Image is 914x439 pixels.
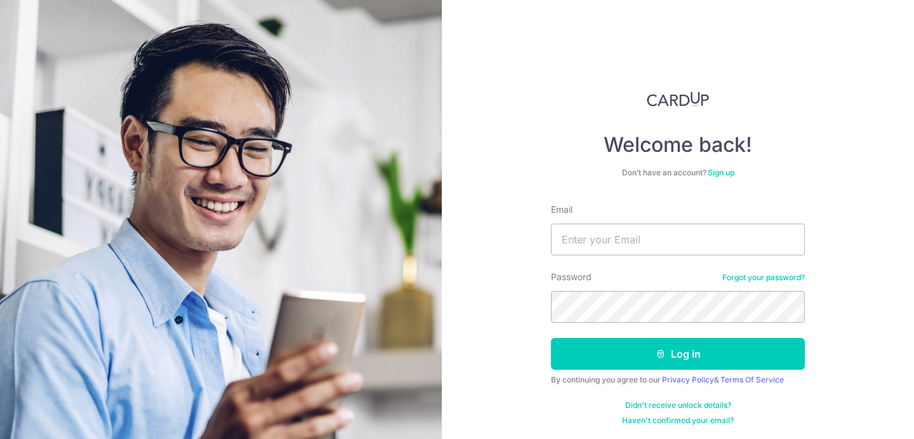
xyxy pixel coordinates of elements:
input: Enter your Email [551,224,805,255]
a: Privacy Policy [662,375,714,384]
label: Email [551,203,573,216]
img: CardUp Logo [647,91,709,107]
a: Didn't receive unlock details? [625,400,731,410]
h4: Welcome back! [551,132,805,158]
a: Sign up [708,168,734,177]
button: Log in [551,338,805,370]
label: Password [551,271,592,283]
a: Haven't confirmed your email? [622,415,734,426]
a: Forgot your password? [722,273,805,283]
div: By continuing you agree to our & [551,375,805,385]
div: Don’t have an account? [551,168,805,178]
a: Terms Of Service [720,375,784,384]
